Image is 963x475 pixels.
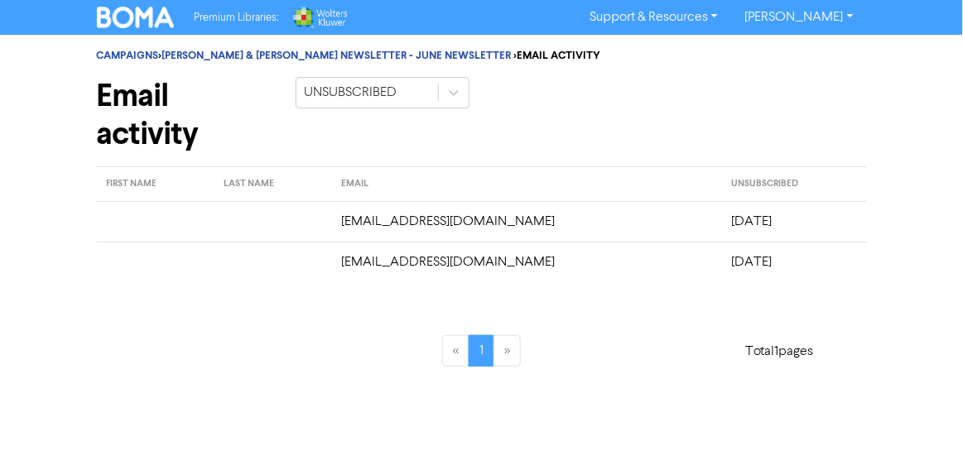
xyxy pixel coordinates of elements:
[214,167,331,202] th: LAST NAME
[721,201,866,242] td: [DATE]
[97,48,867,64] div: > > EMAIL ACTIVITY
[97,49,159,62] a: CAMPAIGNS
[97,167,214,202] th: FIRST NAME
[576,4,731,31] a: Support & Resources
[291,7,348,28] img: Wolters Kluwer
[97,7,175,28] img: BOMA Logo
[97,77,271,153] h1: Email activity
[305,83,397,103] div: UNSUBSCRIBED
[331,167,721,202] th: EMAIL
[194,12,278,23] span: Premium Libraries:
[745,342,814,362] p: Total 1 pages
[731,4,866,31] a: [PERSON_NAME]
[721,167,866,202] th: UNSUBSCRIBED
[721,242,866,282] td: [DATE]
[331,242,721,282] td: [EMAIL_ADDRESS][DOMAIN_NAME]
[162,49,512,62] a: [PERSON_NAME] & [PERSON_NAME] NEWSLETTER - JUNE NEWSLETTER
[469,335,494,367] a: Page 1 is your current page
[880,396,963,475] iframe: Chat Widget
[331,201,721,242] td: [EMAIL_ADDRESS][DOMAIN_NAME]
